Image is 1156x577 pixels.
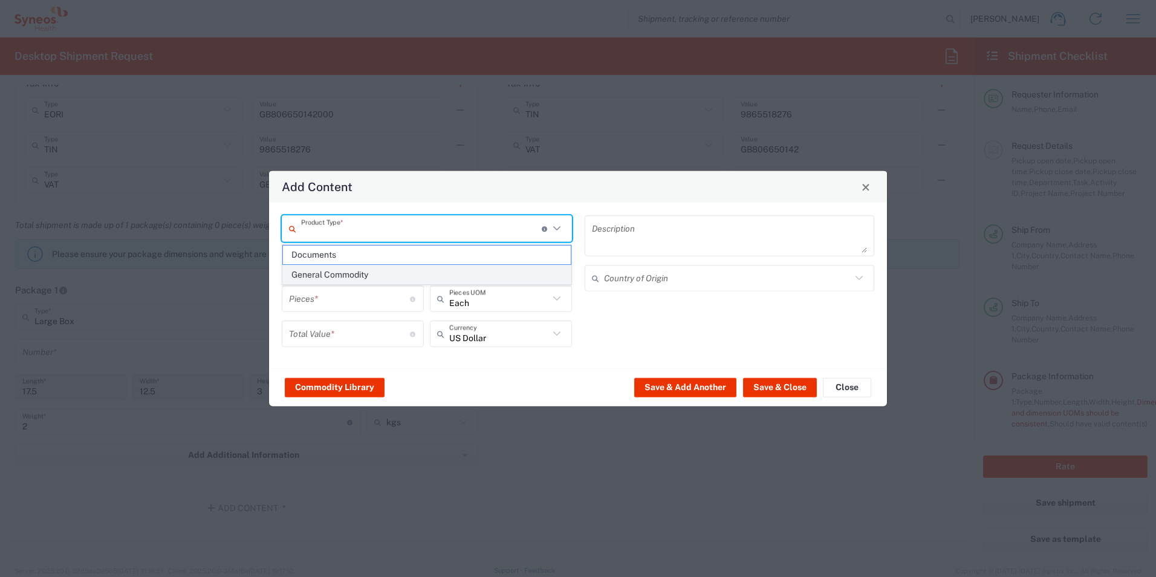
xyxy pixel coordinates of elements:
span: General Commodity [283,266,571,284]
button: Save & Close [743,377,817,397]
h4: Add Content [282,178,352,195]
button: Save & Add Another [634,377,736,397]
button: Close [823,377,871,397]
button: Close [857,178,874,195]
span: Documents [283,246,571,264]
button: Commodity Library [285,377,385,397]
